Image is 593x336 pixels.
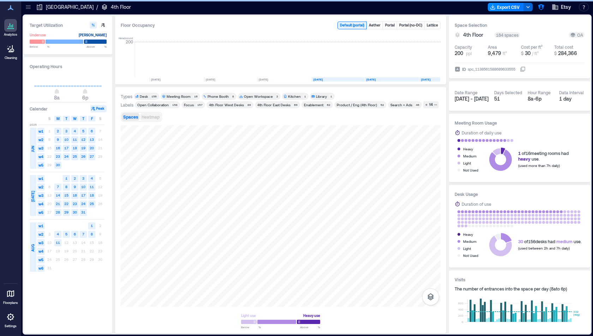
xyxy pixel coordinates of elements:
div: Days Selected [494,90,522,95]
div: OA [570,32,583,38]
div: 4th Floor East Desks [257,102,290,107]
div: The number of entrances into the space per day ( 8a to 6p ) [455,286,585,292]
text: [DATE] [206,78,215,81]
div: 69 [293,103,299,107]
text: 10 [81,185,85,189]
span: / ft² [532,51,539,56]
div: Labels [121,102,133,108]
span: w4 [37,248,44,255]
tspan: 400 [458,308,463,311]
div: Phone Booth [208,94,229,99]
text: 21 [56,202,60,206]
text: 23 [73,202,77,206]
p: Analytics [4,32,17,37]
text: 11 [73,137,77,142]
button: Peak [90,105,107,112]
div: Heavy [463,231,473,238]
div: 4th Floor West Desks [209,102,244,107]
text: 7 [57,185,59,189]
h3: Visits [455,276,585,283]
button: Etsy [550,1,573,13]
span: w1 [37,175,44,182]
h3: Desk Usage [455,191,585,198]
text: 9 [57,137,59,142]
div: Open Workspace [244,94,273,99]
text: 5 [65,232,67,236]
div: spc_1138561588689633555 [467,66,516,73]
div: 158 [171,103,179,107]
span: Spaces [123,114,138,119]
div: Date Range [455,90,478,95]
div: 8a - 6p [528,95,553,102]
span: w6 [37,265,44,272]
text: 9 [74,185,76,189]
button: IDspc_1138561588689633555 [520,66,526,72]
button: 200 ppl [455,50,485,57]
text: 24 [64,154,68,158]
text: 17 [81,193,85,197]
span: T [65,116,67,121]
text: 5 [82,129,84,133]
span: Below % [30,44,49,49]
text: 11 [56,240,60,245]
span: S [99,116,101,121]
span: 9,479 [488,50,501,56]
span: $ [521,51,523,56]
span: w3 [37,145,44,152]
div: Focus [184,102,194,107]
text: 7 [82,232,84,236]
span: w4 [37,200,44,208]
span: Heatmap [142,114,160,119]
div: Types [121,94,132,99]
span: JUN [30,146,36,152]
text: 11 [90,185,94,189]
tspan: 600 [458,301,463,305]
button: Portal (no-DC) [397,22,424,29]
text: 24 [81,202,85,206]
div: 14 [428,102,434,108]
p: [GEOGRAPHIC_DATA] [46,4,94,11]
span: F [91,116,93,121]
div: Floor Occupancy [121,22,332,29]
div: Light use [241,312,256,319]
span: w5 [37,256,44,263]
div: Light [463,160,471,167]
span: T [82,116,84,121]
div: Meeting Room [167,94,191,99]
div: Kitchen [288,94,301,99]
span: [DATE] [30,191,36,202]
h3: Calendar [30,105,48,112]
a: Cleaning [2,40,19,62]
text: 29 [64,210,68,214]
span: AUG [30,244,36,252]
span: 200 [455,50,463,57]
span: M [56,116,60,121]
text: 20 [90,146,94,150]
button: 14 [423,101,439,108]
div: 52 [379,103,385,107]
a: Settings [2,308,19,330]
text: 15 [64,193,68,197]
text: 8 [91,232,93,236]
p: Settings [5,324,17,328]
text: 12 [81,137,85,142]
span: ppl [466,50,472,56]
text: 26 [81,154,85,158]
button: $ 30 / ft² [521,50,551,57]
span: Etsy [561,4,571,11]
h3: Space Selection [455,22,585,29]
text: 30 [56,163,60,167]
span: 30 [525,50,531,56]
div: Medium [463,152,477,160]
span: w2 [37,231,44,238]
div: 8 [231,94,235,98]
div: Underuse [30,31,46,38]
tspan: 200 [458,314,463,317]
button: Aether [367,22,383,29]
button: Export CSV [488,3,524,11]
text: 31 [81,210,85,214]
span: 30 [518,239,523,244]
p: Cleaning [5,56,17,60]
p: Floorplans [3,301,18,305]
div: Hour Range [528,90,551,95]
